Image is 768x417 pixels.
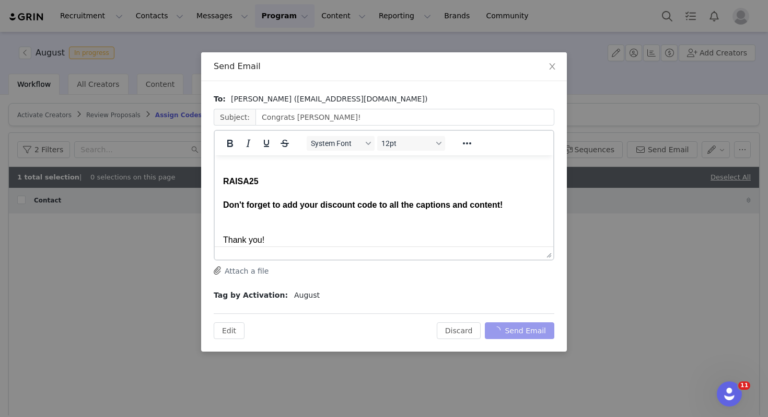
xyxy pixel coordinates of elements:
[717,381,742,407] iframe: Intercom live chat
[311,139,362,148] span: System Font
[255,109,554,126] input: Add a subject line
[538,52,567,82] button: Close
[214,290,288,301] span: Tag by Activation:
[214,94,226,105] span: To:
[214,264,269,277] button: Attach a file
[294,290,320,301] span: August
[214,61,554,72] div: Send Email
[548,62,556,71] i: icon: close
[437,322,481,339] button: Discard
[239,136,257,151] button: Italic
[381,139,433,148] span: 12pt
[214,109,255,126] span: Subject:
[276,136,294,151] button: Strikethrough
[8,9,330,103] p: Thank you!
[542,247,553,260] div: Press the Up and Down arrow keys to resize the editor.
[258,136,275,151] button: Underline
[8,45,288,54] strong: Don't forget to add your discount code to all the captions and content!
[738,381,750,390] span: 11
[8,21,44,30] strong: RAISA25
[215,155,553,246] iframe: Rich Text Area
[221,136,239,151] button: Bold
[231,94,427,105] span: [PERSON_NAME] ([EMAIL_ADDRESS][DOMAIN_NAME])
[458,136,476,151] button: Reveal or hide additional toolbar items
[307,136,375,151] button: Fonts
[214,322,245,339] button: Edit
[377,136,445,151] button: Font sizes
